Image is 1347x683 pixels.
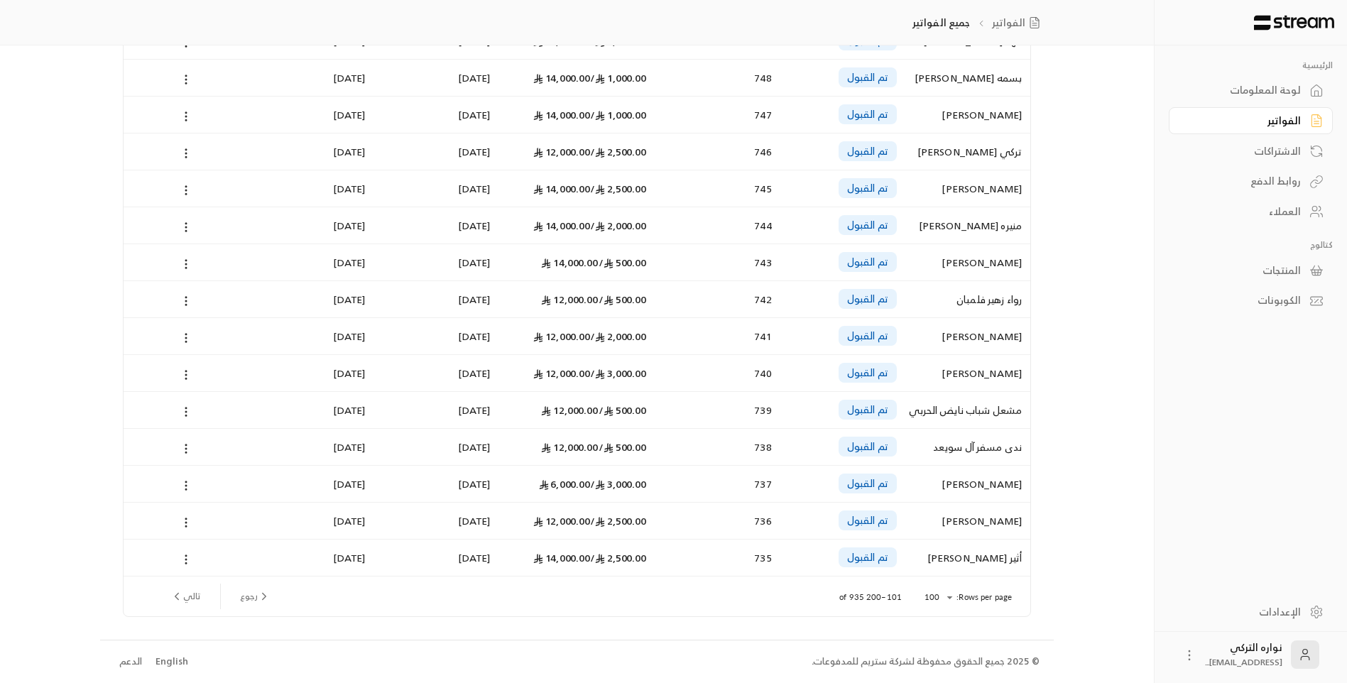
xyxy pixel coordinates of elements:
[508,281,647,317] div: 12,000.00
[664,133,772,170] div: 746
[508,318,647,354] div: 12,000.00
[590,69,646,87] span: 1,000.00 /
[257,392,365,428] div: [DATE]
[664,355,772,391] div: 740
[590,327,646,345] span: 2,000.00 /
[508,97,647,133] div: 14,000.00
[914,60,1022,96] div: بسمه [PERSON_NAME]
[382,429,490,465] div: [DATE]
[1187,114,1301,128] div: الفواتير
[382,540,490,576] div: [DATE]
[847,513,888,528] span: تم القبول
[382,170,490,207] div: [DATE]
[919,589,956,606] div: 100
[1169,239,1333,251] p: كتالوج
[992,16,1046,30] a: الفواتير
[257,170,365,207] div: [DATE]
[382,97,490,133] div: [DATE]
[1169,107,1333,135] a: الفواتير
[847,292,888,306] span: تم القبول
[664,170,772,207] div: 745
[1169,137,1333,165] a: الاشتراكات
[914,244,1022,280] div: [PERSON_NAME]
[847,218,888,232] span: تم القبول
[382,392,490,428] div: [DATE]
[847,439,888,454] span: تم القبول
[664,318,772,354] div: 741
[599,253,647,271] span: 500.00 /
[590,512,646,530] span: 2,500.00 /
[508,207,647,244] div: 14,000.00
[156,655,188,669] div: English
[1253,15,1336,31] img: Logo
[382,244,490,280] div: [DATE]
[1205,655,1282,670] span: [EMAIL_ADDRESS]...
[1187,605,1301,619] div: الإعدادات
[590,549,646,567] span: 2,500.00 /
[914,281,1022,317] div: رواء زهير فلمبان
[234,584,276,608] button: previous page
[847,70,888,84] span: تم القبول
[914,133,1022,170] div: تركي [PERSON_NAME]
[847,33,888,48] span: تم القبول
[1187,144,1301,158] div: الاشتراكات
[914,503,1022,539] div: [PERSON_NAME]
[1169,198,1333,226] a: العملاء
[914,355,1022,391] div: [PERSON_NAME]
[257,466,365,502] div: [DATE]
[847,403,888,417] span: تم القبول
[1169,60,1333,71] p: الرئيسية
[847,329,888,343] span: تم القبول
[257,207,365,244] div: [DATE]
[590,143,646,160] span: 2,500.00 /
[1187,174,1301,188] div: روابط الدفع
[1187,293,1301,307] div: الكوبونات
[847,255,888,269] span: تم القبول
[508,170,647,207] div: 14,000.00
[664,540,772,576] div: 735
[1187,204,1301,219] div: العملاء
[257,355,365,391] div: [DATE]
[257,244,365,280] div: [DATE]
[382,207,490,244] div: [DATE]
[664,503,772,539] div: 736
[1169,598,1333,625] a: الإعدادات
[508,244,647,280] div: 14,000.00
[664,60,772,96] div: 748
[382,281,490,317] div: [DATE]
[257,318,365,354] div: [DATE]
[847,181,888,195] span: تم القبول
[847,366,888,380] span: تم القبول
[257,60,365,96] div: [DATE]
[599,401,647,419] span: 500.00 /
[912,16,971,30] p: جميع الفواتير
[664,244,772,280] div: 743
[847,107,888,121] span: تم القبول
[257,540,365,576] div: [DATE]
[664,281,772,317] div: 742
[382,503,490,539] div: [DATE]
[599,438,647,456] span: 500.00 /
[847,476,888,491] span: تم القبول
[914,540,1022,576] div: أثير [PERSON_NAME]
[257,429,365,465] div: [DATE]
[508,355,647,391] div: 12,000.00
[257,281,365,317] div: [DATE]
[847,144,888,158] span: تم القبول
[382,60,490,96] div: [DATE]
[914,429,1022,465] div: ندى مسفر آل سويعد
[914,318,1022,354] div: [PERSON_NAME]
[590,106,646,124] span: 1,000.00 /
[382,133,490,170] div: [DATE]
[382,318,490,354] div: [DATE]
[914,170,1022,207] div: [PERSON_NAME]
[165,584,206,608] button: next page
[912,16,1045,30] nav: breadcrumb
[914,97,1022,133] div: [PERSON_NAME]
[508,466,647,502] div: 6,000.00
[1169,287,1333,315] a: الكوبونات
[599,290,647,308] span: 500.00 /
[1169,77,1333,104] a: لوحة المعلومات
[508,429,647,465] div: 12,000.00
[508,503,647,539] div: 12,000.00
